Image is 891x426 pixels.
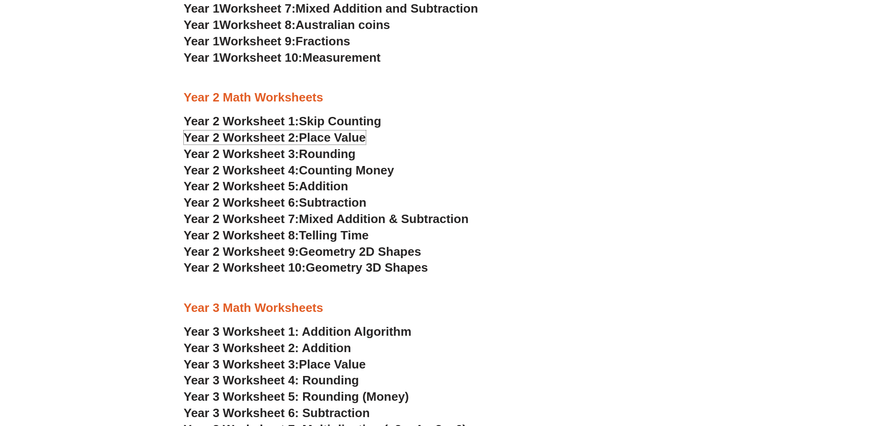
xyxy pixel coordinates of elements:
span: Addition [299,179,348,193]
span: Geometry 3D Shapes [305,260,427,274]
a: Year 3 Worksheet 1: Addition Algorithm [184,325,412,339]
a: Year 1Worksheet 8:Australian coins [184,18,390,32]
a: Year 1Worksheet 9:Fractions [184,34,350,48]
span: Rounding [299,147,355,161]
span: Subtraction [299,195,366,209]
span: Mixed Addition & Subtraction [299,212,469,226]
span: Telling Time [299,228,369,242]
a: Year 2 Worksheet 6:Subtraction [184,195,367,209]
span: Year 2 Worksheet 6: [184,195,299,209]
h3: Year 2 Math Worksheets [184,90,708,106]
span: Measurement [302,51,381,65]
span: Year 3 Worksheet 3: [184,357,299,371]
a: Year 3 Worksheet 5: Rounding (Money) [184,390,409,404]
span: Year 2 Worksheet 10: [184,260,306,274]
a: Year 2 Worksheet 7:Mixed Addition & Subtraction [184,212,469,226]
a: Year 2 Worksheet 2:Place Value [184,130,366,144]
span: Year 2 Worksheet 5: [184,179,299,193]
span: Year 2 Worksheet 8: [184,228,299,242]
a: Year 2 Worksheet 4:Counting Money [184,163,394,177]
span: Year 2 Worksheet 2: [184,130,299,144]
a: Year 3 Worksheet 6: Subtraction [184,406,370,420]
span: Fractions [296,34,350,48]
a: Year 2 Worksheet 8:Telling Time [184,228,369,242]
span: Counting Money [299,163,394,177]
span: Australian coins [296,18,390,32]
span: Year 2 Worksheet 7: [184,212,299,226]
a: Year 2 Worksheet 9:Geometry 2D Shapes [184,245,421,259]
iframe: Chat Widget [735,320,891,426]
span: Worksheet 10: [219,51,302,65]
span: Worksheet 9: [219,34,296,48]
a: Year 1Worksheet 10:Measurement [184,51,381,65]
a: Year 1Worksheet 7:Mixed Addition and Subtraction [184,1,478,15]
a: Year 3 Worksheet 3:Place Value [184,357,366,371]
span: Year 2 Worksheet 3: [184,147,299,161]
a: Year 2 Worksheet 5:Addition [184,179,348,193]
a: Year 2 Worksheet 10:Geometry 3D Shapes [184,260,428,274]
a: Year 2 Worksheet 3:Rounding [184,147,356,161]
span: Mixed Addition and Subtraction [296,1,478,15]
a: Year 3 Worksheet 2: Addition [184,341,351,355]
span: Geometry 2D Shapes [299,245,421,259]
a: Year 2 Worksheet 1:Skip Counting [184,114,382,128]
span: Year 2 Worksheet 1: [184,114,299,128]
span: Year 2 Worksheet 4: [184,163,299,177]
span: Year 2 Worksheet 9: [184,245,299,259]
span: Place Value [299,130,366,144]
span: Place Value [299,357,366,371]
span: Skip Counting [299,114,381,128]
span: Worksheet 7: [219,1,296,15]
h3: Year 3 Math Worksheets [184,300,708,316]
a: Year 3 Worksheet 4: Rounding [184,373,359,387]
span: Worksheet 8: [219,18,296,32]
